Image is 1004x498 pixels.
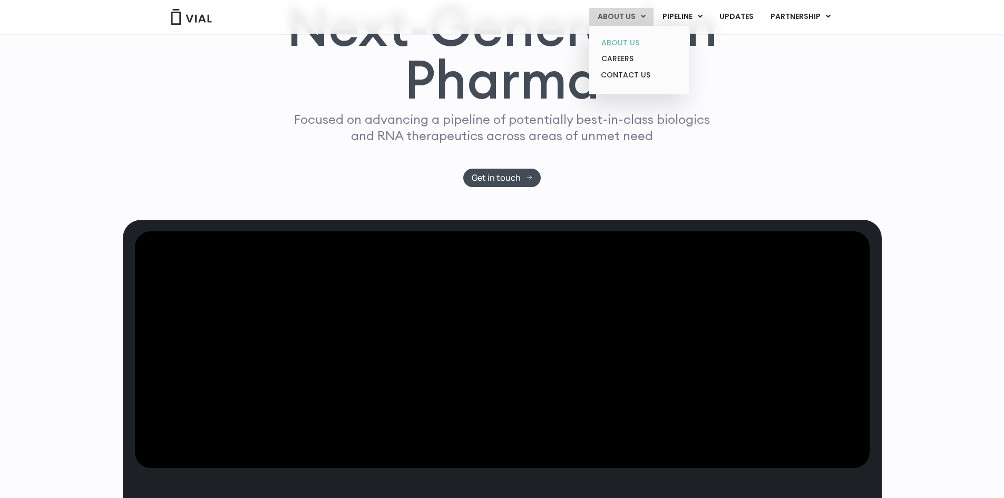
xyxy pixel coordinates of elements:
span: Get in touch [472,174,521,182]
a: UPDATES [711,8,762,26]
a: PARTNERSHIPMenu Toggle [762,8,839,26]
a: CAREERS [593,51,685,67]
a: PIPELINEMenu Toggle [654,8,710,26]
img: Vial Logo [170,9,212,25]
a: Get in touch [463,169,541,187]
a: ABOUT US [593,35,685,51]
p: Focused on advancing a pipeline of potentially best-in-class biologics and RNA therapeutics acros... [290,111,715,144]
a: CONTACT US [593,67,685,84]
a: ABOUT USMenu Toggle [589,8,654,26]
